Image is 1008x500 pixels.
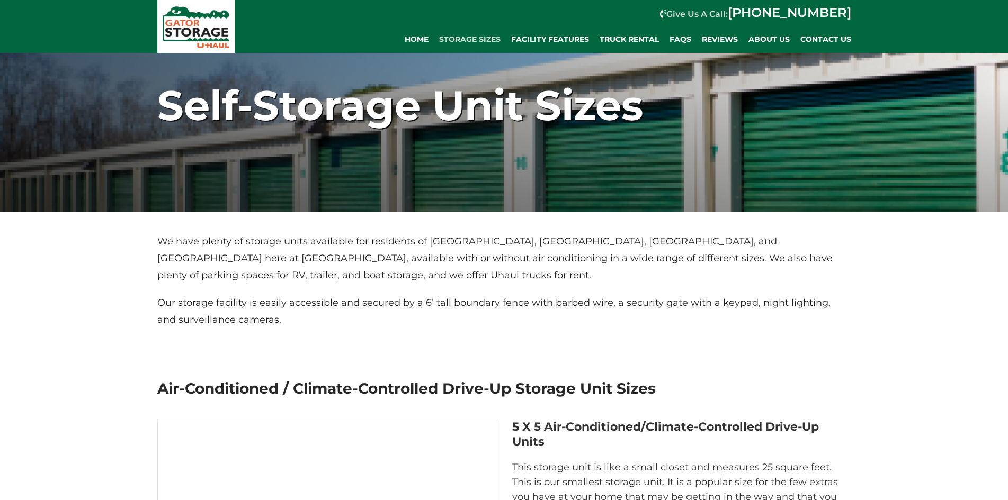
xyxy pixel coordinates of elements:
[702,35,738,44] span: REVIEWS
[506,29,594,50] a: Facility Features
[512,420,851,449] h3: 5 X 5 Air-Conditioned/Climate-Controlled Drive-Up Units
[157,378,656,398] h2: Air-Conditioned / Climate-Controlled Drive-Up Storage Unit Sizes
[748,35,790,44] span: About Us
[697,29,743,50] a: REVIEWS
[405,35,429,44] span: Home
[670,35,691,44] span: FAQs
[728,5,851,20] a: [PHONE_NUMBER]
[600,35,659,44] span: Truck Rental
[743,29,795,50] a: About Us
[157,294,851,328] p: Our storage facility is easily accessible and secured by a 6’ tall boundary fence with barbed wir...
[157,81,851,131] h1: Self-Storage Unit Sizes
[594,29,664,50] a: Truck Rental
[664,29,697,50] a: FAQs
[240,29,857,50] div: Main navigation
[434,29,506,50] a: Storage Sizes
[399,29,434,50] a: Home
[157,233,851,284] p: We have plenty of storage units available for residents of [GEOGRAPHIC_DATA], [GEOGRAPHIC_DATA], ...
[795,29,857,50] a: Contact Us
[666,9,851,19] strong: Give Us A Call:
[439,35,501,44] span: Storage Sizes
[511,35,589,44] span: Facility Features
[800,35,851,44] span: Contact Us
